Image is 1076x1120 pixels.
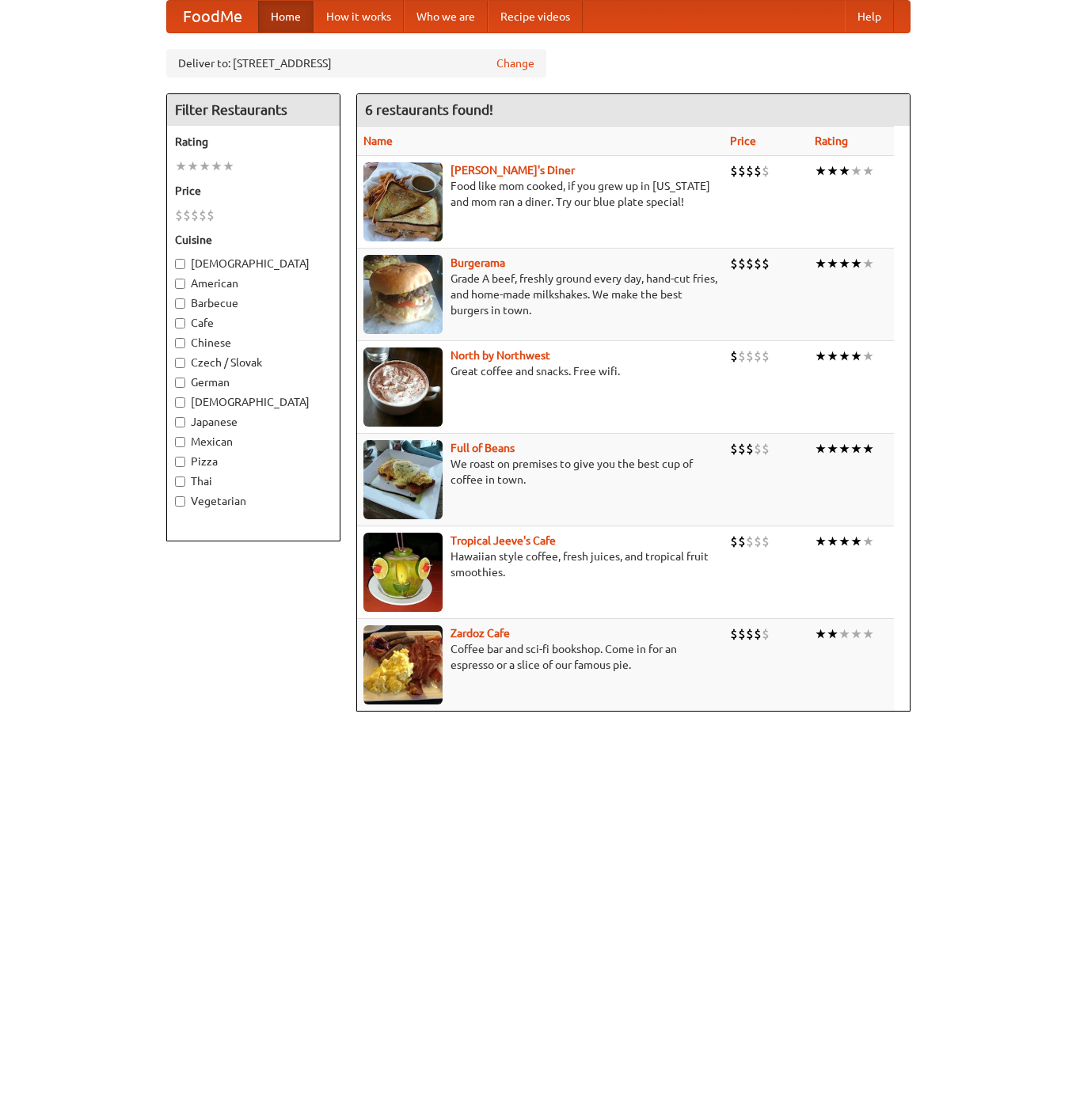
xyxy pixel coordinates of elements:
[838,347,850,365] li: ★
[827,347,838,365] li: ★
[862,440,874,457] li: ★
[363,135,393,147] a: Name
[175,259,185,269] input: [DEMOGRAPHIC_DATA]
[738,440,746,457] li: $
[222,158,234,175] li: ★
[363,549,717,580] p: Hawaiian style coffee, fresh juices, and tropical fruit smoothies.
[815,533,827,550] li: ★
[175,394,332,410] label: [DEMOGRAPHIC_DATA]
[862,162,874,180] li: ★
[730,162,738,180] li: $
[762,162,770,180] li: $
[754,162,762,180] li: $
[746,440,754,457] li: $
[738,347,746,365] li: $
[850,533,862,550] li: ★
[175,414,332,430] label: Japanese
[363,162,443,241] img: sallys.jpg
[451,627,510,640] a: Zardoz Cafe
[850,347,862,365] li: ★
[827,440,838,457] li: ★
[738,625,746,643] li: $
[175,358,185,368] input: Czech / Slovak
[175,496,185,507] input: Vegetarian
[175,355,332,370] label: Czech / Slovak
[762,440,770,457] li: $
[258,1,314,32] a: Home
[827,255,838,272] li: ★
[175,279,185,289] input: American
[451,256,505,269] a: Burgerama
[363,271,717,318] p: Grade A beef, freshly ground every day, hand-cut fries, and home-made milkshakes. We make the bes...
[746,625,754,643] li: $
[862,347,874,365] li: ★
[730,440,738,457] li: $
[167,94,340,126] h4: Filter Restaurants
[175,476,185,487] input: Thai
[746,255,754,272] li: $
[363,440,443,519] img: beans.jpg
[175,275,332,291] label: American
[363,625,443,704] img: zardoz.jpg
[175,335,332,351] label: Chinese
[166,49,546,78] div: Deliver to: [STREET_ADDRESS]
[211,158,222,175] li: ★
[363,533,443,612] img: jeeves.jpg
[815,440,827,457] li: ★
[850,162,862,180] li: ★
[175,378,185,388] input: German
[175,134,332,150] h5: Rating
[730,625,738,643] li: $
[207,207,215,224] li: $
[815,162,827,180] li: ★
[175,374,332,390] label: German
[191,207,199,224] li: $
[175,256,332,271] label: [DEMOGRAPHIC_DATA]
[175,338,185,348] input: Chinese
[838,162,850,180] li: ★
[730,347,738,365] li: $
[451,349,550,362] b: North by Northwest
[746,533,754,550] li: $
[730,255,738,272] li: $
[827,162,838,180] li: ★
[175,183,332,199] h5: Price
[488,1,583,32] a: Recipe videos
[404,1,488,32] a: Who we are
[850,625,862,643] li: ★
[175,318,185,328] input: Cafe
[175,457,185,467] input: Pizza
[838,440,850,457] li: ★
[862,625,874,643] li: ★
[850,440,862,457] li: ★
[451,534,556,547] b: Tropical Jeeve's Cafe
[862,255,874,272] li: ★
[815,255,827,272] li: ★
[363,347,443,427] img: north.jpg
[815,135,848,147] a: Rating
[451,442,515,454] a: Full of Beans
[175,434,332,450] label: Mexican
[363,641,717,673] p: Coffee bar and sci-fi bookshop. Come in for an espresso or a slice of our famous pie.
[175,295,332,311] label: Barbecue
[762,533,770,550] li: $
[363,456,717,488] p: We roast on premises to give you the best cup of coffee in town.
[199,158,211,175] li: ★
[175,397,185,408] input: [DEMOGRAPHIC_DATA]
[314,1,404,32] a: How it works
[754,440,762,457] li: $
[451,164,575,177] b: [PERSON_NAME]'s Diner
[738,533,746,550] li: $
[746,162,754,180] li: $
[496,55,534,71] a: Change
[738,255,746,272] li: $
[175,232,332,248] h5: Cuisine
[838,533,850,550] li: ★
[754,255,762,272] li: $
[762,625,770,643] li: $
[167,1,258,32] a: FoodMe
[845,1,894,32] a: Help
[175,473,332,489] label: Thai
